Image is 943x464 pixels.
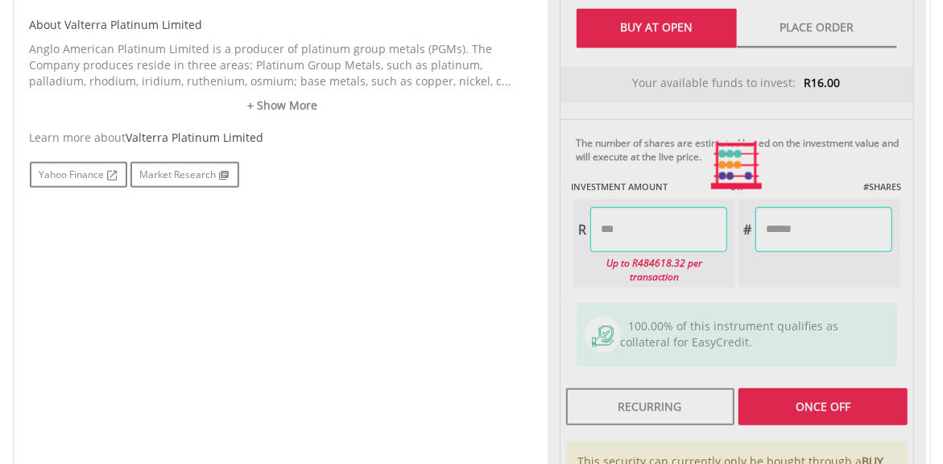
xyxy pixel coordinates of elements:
div: Learn more about [30,130,536,146]
a: + Show More [30,97,536,114]
h5: About Valterra Platinum Limited [30,17,536,33]
span: Valterra Platinum Limited [126,130,264,145]
a: Yahoo Finance [30,162,127,188]
p: Anglo American Platinum Limited is a producer of platinum group metals (PGMs). The Company produc... [30,41,536,89]
a: Market Research [130,162,239,188]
